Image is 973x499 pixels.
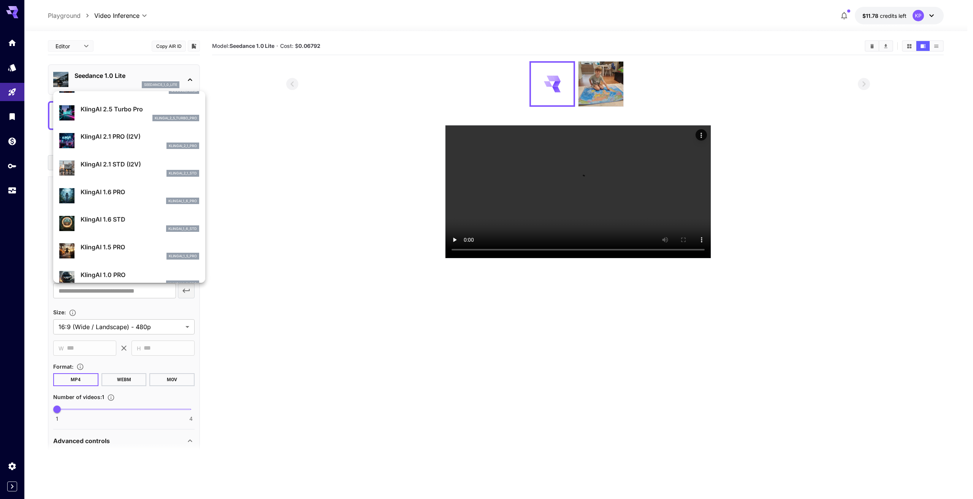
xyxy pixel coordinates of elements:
[59,101,199,125] div: KlingAI 2.5 Turbo Proklingai_2_5_turbo_pro
[81,132,199,141] p: KlingAI 2.1 PRO (I2V)
[155,116,197,121] p: klingai_2_5_turbo_pro
[169,171,197,176] p: klingai_2_1_std
[59,157,199,180] div: KlingAI 2.1 STD (I2V)klingai_2_1_std
[81,215,199,224] p: KlingAI 1.6 STD
[935,463,973,499] div: Виджет чата
[169,143,197,149] p: klingai_2_1_pro
[81,187,199,196] p: KlingAI 1.6 PRO
[168,226,197,231] p: klingai_1_6_std
[59,267,199,290] div: KlingAI 1.0 PROklingai_1_0_pro
[59,239,199,263] div: KlingAI 1.5 PROklingai_1_5_pro
[81,160,199,169] p: KlingAI 2.1 STD (I2V)
[81,105,199,114] p: KlingAI 2.5 Turbo Pro
[59,184,199,208] div: KlingAI 1.6 PROklingai_1_6_pro
[168,281,197,287] p: klingai_1_0_pro
[59,212,199,235] div: KlingAI 1.6 STDklingai_1_6_std
[81,242,199,252] p: KlingAI 1.5 PRO
[935,463,973,499] iframe: Chat Widget
[169,253,197,259] p: klingai_1_5_pro
[81,270,199,279] p: KlingAI 1.0 PRO
[59,129,199,152] div: KlingAI 2.1 PRO (I2V)klingai_2_1_pro
[168,198,197,204] p: klingai_1_6_pro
